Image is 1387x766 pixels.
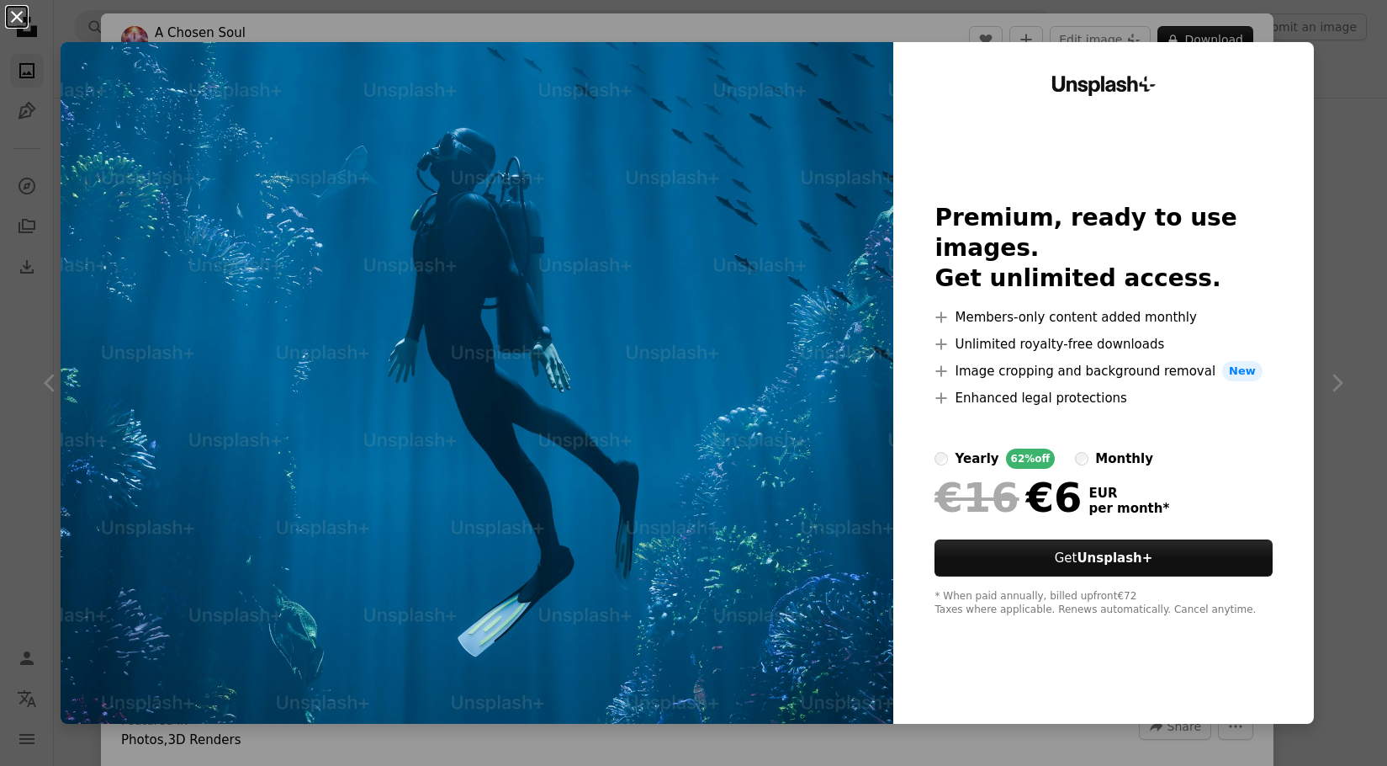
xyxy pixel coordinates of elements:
[1222,361,1263,381] span: New
[934,590,1272,617] div: * When paid annually, billed upfront €72 Taxes where applicable. Renews automatically. Cancel any...
[934,334,1272,354] li: Unlimited royalty-free downloads
[934,476,1019,519] span: €16
[1088,486,1169,501] span: EUR
[1088,501,1169,516] span: per month *
[934,388,1272,408] li: Enhanced legal protections
[934,307,1272,327] li: Members-only content added monthly
[1006,449,1056,469] div: 62% off
[955,449,998,469] div: yearly
[934,476,1082,519] div: €6
[1075,452,1088,465] input: monthly
[934,540,1272,577] button: GetUnsplash+
[934,203,1272,294] h2: Premium, ready to use images. Get unlimited access.
[934,361,1272,381] li: Image cropping and background removal
[1077,551,1152,566] strong: Unsplash+
[934,452,948,465] input: yearly62%off
[1095,449,1153,469] div: monthly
